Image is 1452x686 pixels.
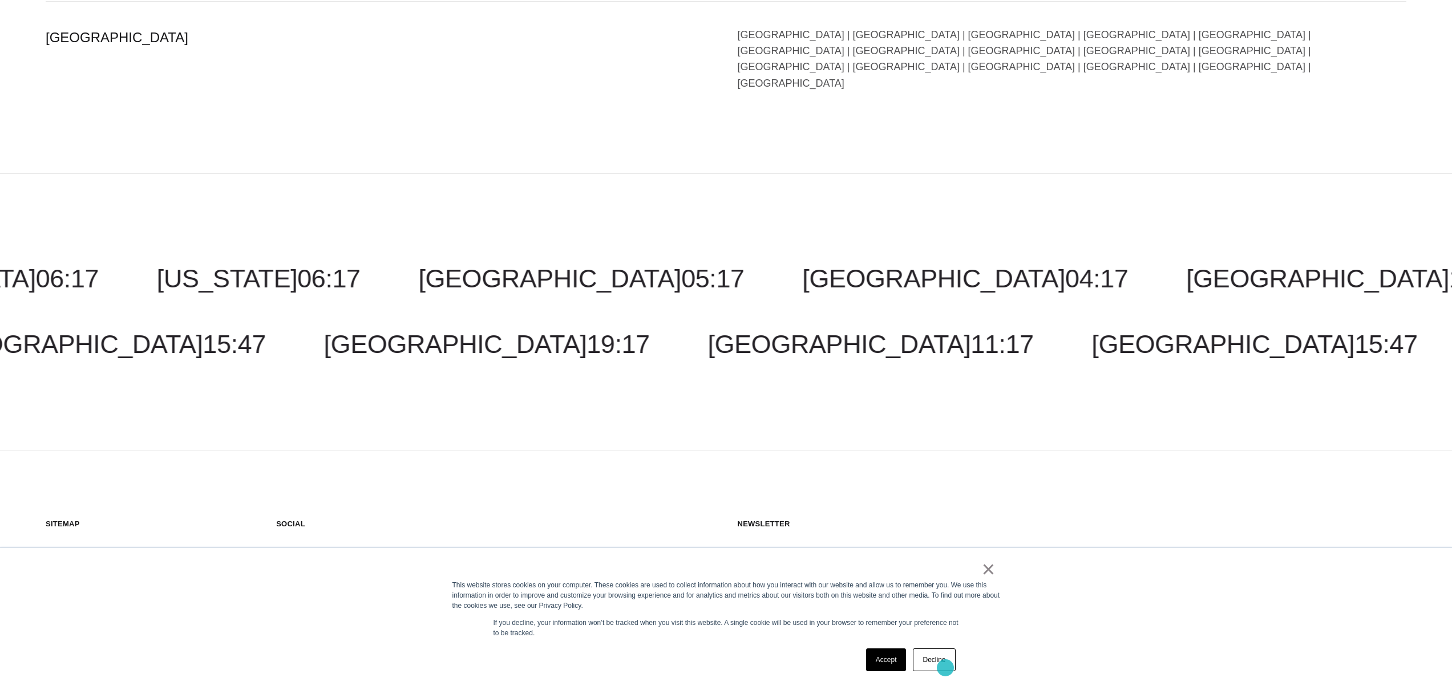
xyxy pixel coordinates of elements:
p: If you decline, your information won’t be tracked when you visit this website. A single cookie wi... [494,618,959,638]
span: 15:47 [203,330,265,359]
span: 06:17 [36,264,99,293]
a: [GEOGRAPHIC_DATA]04:17 [802,264,1128,293]
h5: Social [276,519,484,529]
a: Decline [913,648,955,671]
a: [GEOGRAPHIC_DATA]11:17 [708,330,1034,359]
a: [GEOGRAPHIC_DATA]05:17 [418,264,744,293]
span: 06:17 [297,264,360,293]
div: [GEOGRAPHIC_DATA] [46,27,715,91]
a: × [982,564,996,574]
span: 19:17 [587,330,649,359]
span: 04:17 [1065,264,1128,293]
span: 05:17 [681,264,744,293]
a: Accept [866,648,907,671]
div: This website stores cookies on your computer. These cookies are used to collect information about... [452,580,1000,611]
span: 11:17 [970,330,1033,359]
div: [GEOGRAPHIC_DATA] | [GEOGRAPHIC_DATA] | [GEOGRAPHIC_DATA] | [GEOGRAPHIC_DATA] | [GEOGRAPHIC_DATA]... [738,27,1407,91]
a: [GEOGRAPHIC_DATA]19:17 [324,330,650,359]
span: 15:47 [1354,330,1417,359]
a: [US_STATE]06:17 [157,264,361,293]
h5: Newsletter [737,519,1406,529]
h5: Sitemap [46,519,253,529]
a: [GEOGRAPHIC_DATA]15:47 [1091,330,1417,359]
